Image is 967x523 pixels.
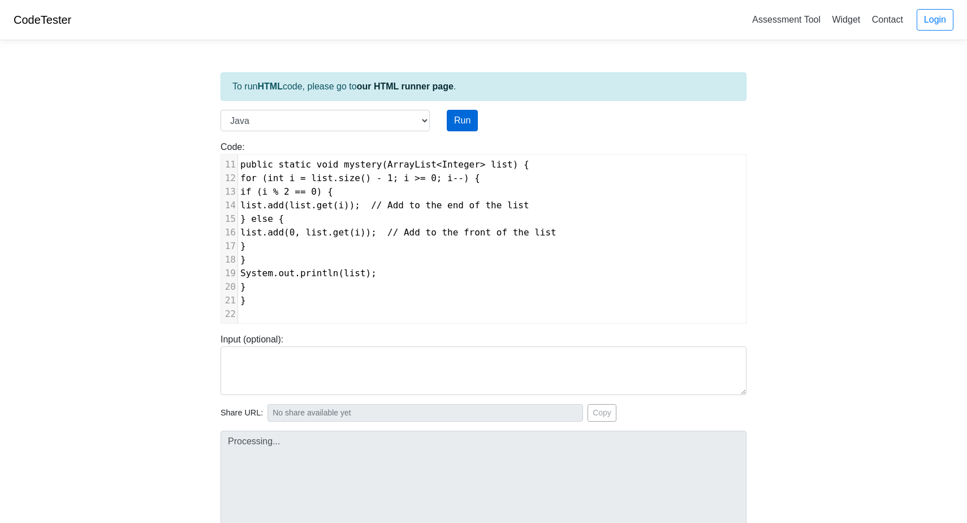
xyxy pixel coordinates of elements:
[240,227,556,238] span: list.add(0, list.get(i)); // Add to the front of the list
[240,159,529,170] span: public static void mystery(ArrayList<Integer> list) {
[221,294,238,307] div: 21
[240,254,246,265] span: }
[917,9,953,31] a: Login
[14,14,71,26] a: CodeTester
[221,253,238,267] div: 18
[221,172,238,185] div: 12
[221,72,746,101] div: To run code, please go to .
[240,200,529,211] span: list.add(list.get(i)); // Add to the end of the list
[221,407,263,419] span: Share URL:
[221,185,238,199] div: 13
[240,241,246,251] span: }
[221,307,238,321] div: 22
[748,10,825,29] a: Assessment Tool
[240,213,284,224] span: } else {
[240,281,246,292] span: }
[357,82,454,91] a: our HTML runner page
[240,268,377,278] span: System.out.println(list);
[447,110,478,131] button: Run
[221,158,238,172] div: 11
[221,212,238,226] div: 15
[240,295,246,306] span: }
[221,267,238,280] div: 19
[267,404,583,422] input: No share available yet
[212,140,755,324] div: Code:
[827,10,865,29] a: Widget
[867,10,908,29] a: Contact
[212,333,755,395] div: Input (optional):
[240,186,333,197] span: if (i % 2 == 0) {
[221,280,238,294] div: 20
[588,404,616,422] button: Copy
[221,199,238,212] div: 14
[221,239,238,253] div: 17
[257,82,282,91] strong: HTML
[240,173,480,183] span: for (int i = list.size() - 1; i >= 0; i--) {
[221,226,238,239] div: 16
